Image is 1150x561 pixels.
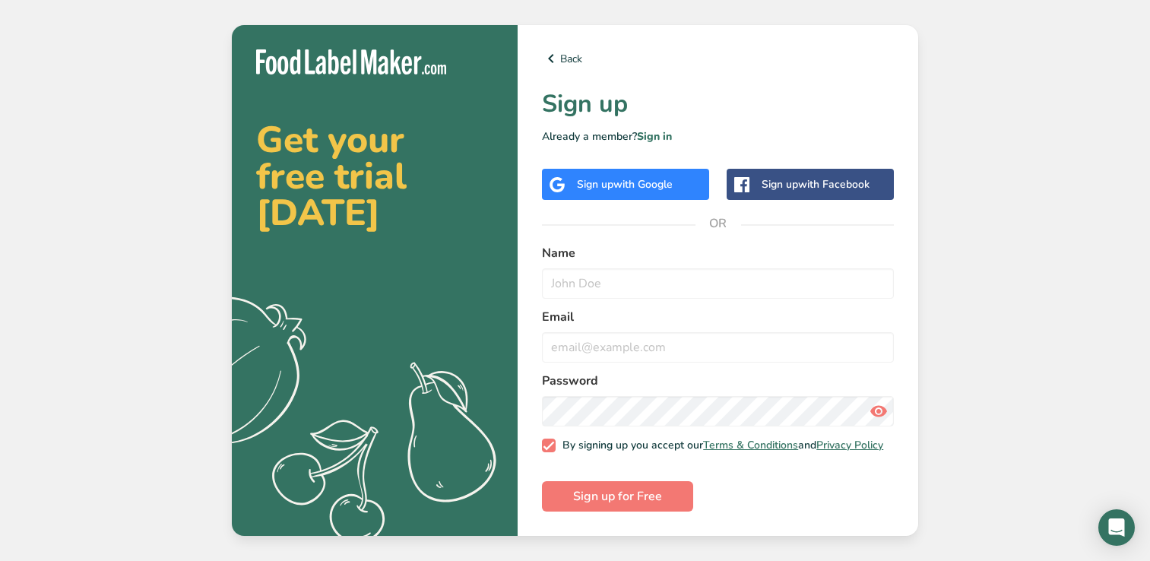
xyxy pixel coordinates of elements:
[816,438,883,452] a: Privacy Policy
[703,438,798,452] a: Terms & Conditions
[542,332,894,363] input: email@example.com
[1098,509,1135,546] div: Open Intercom Messenger
[256,49,446,74] img: Food Label Maker
[798,177,870,192] span: with Facebook
[542,128,894,144] p: Already a member?
[542,86,894,122] h1: Sign up
[577,176,673,192] div: Sign up
[695,201,741,246] span: OR
[637,129,672,144] a: Sign in
[556,439,884,452] span: By signing up you accept our and
[542,49,894,68] a: Back
[542,244,894,262] label: Name
[542,481,693,512] button: Sign up for Free
[542,372,894,390] label: Password
[542,268,894,299] input: John Doe
[613,177,673,192] span: with Google
[762,176,870,192] div: Sign up
[542,308,894,326] label: Email
[573,487,662,506] span: Sign up for Free
[256,122,493,231] h2: Get your free trial [DATE]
